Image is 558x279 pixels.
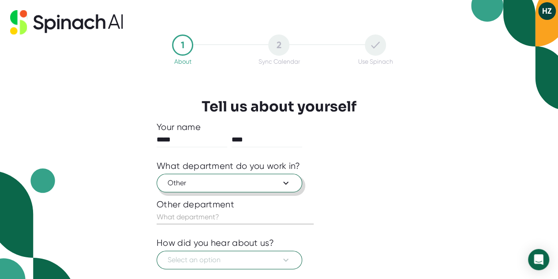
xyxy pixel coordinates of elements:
[168,178,291,188] span: Other
[168,255,291,265] span: Select an option
[157,237,274,248] div: How did you hear about us?
[157,122,401,133] div: Your name
[358,58,393,65] div: Use Spinach
[157,210,314,224] input: What department?
[157,161,300,172] div: What department do you work in?
[538,2,556,20] button: HZ
[174,58,191,65] div: About
[157,174,302,192] button: Other
[172,34,193,56] div: 1
[528,249,549,270] div: Open Intercom Messenger
[157,199,401,210] div: Other department
[202,98,356,115] h3: Tell us about yourself
[157,251,302,269] button: Select an option
[258,58,300,65] div: Sync Calendar
[268,34,289,56] div: 2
